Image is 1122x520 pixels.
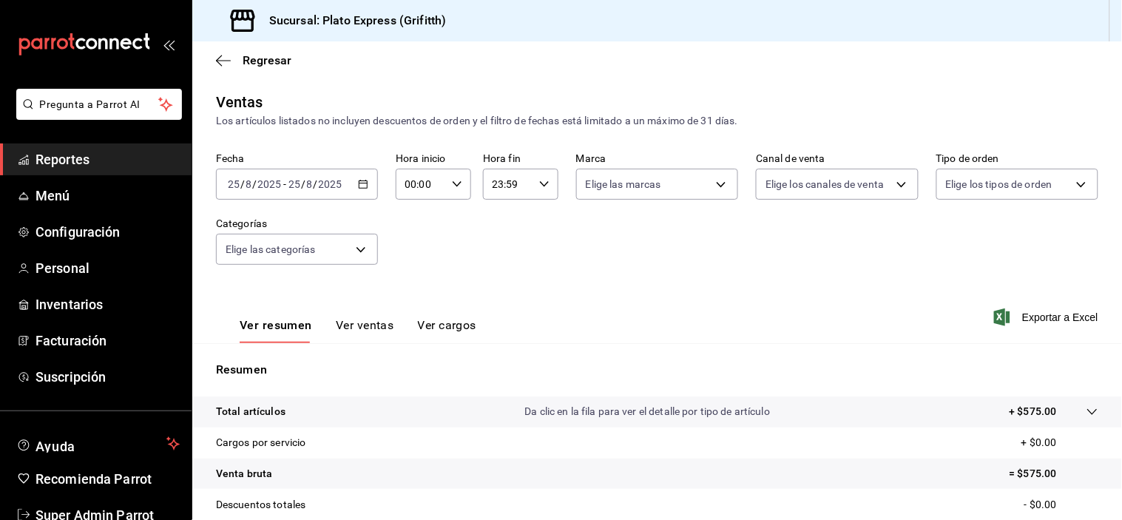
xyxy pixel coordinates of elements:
[301,178,305,190] span: /
[283,178,286,190] span: -
[240,318,312,343] button: Ver resumen
[226,242,316,257] span: Elige las categorías
[216,466,272,482] p: Venta bruta
[36,367,180,387] span: Suscripción
[36,435,160,453] span: Ayuda
[586,177,661,192] span: Elige las marcas
[257,12,446,30] h3: Sucursal: Plato Express (Grifitth)
[216,113,1098,129] div: Los artículos listados no incluyen descuentos de orden y el filtro de fechas está limitado a un m...
[36,186,180,206] span: Menú
[396,154,471,164] label: Hora inicio
[756,154,918,164] label: Canal de venta
[483,154,558,164] label: Hora fin
[216,404,285,419] p: Total artículos
[1024,497,1098,513] p: - $0.00
[216,497,305,513] p: Descuentos totales
[252,178,257,190] span: /
[240,318,476,343] div: navigation tabs
[576,154,738,164] label: Marca
[10,107,182,123] a: Pregunta a Parrot AI
[36,149,180,169] span: Reportes
[36,258,180,278] span: Personal
[288,178,301,190] input: --
[1021,435,1098,450] p: + $0.00
[243,53,291,67] span: Regresar
[1010,404,1057,419] p: + $575.00
[216,219,378,229] label: Categorías
[314,178,318,190] span: /
[163,38,175,50] button: open_drawer_menu
[936,154,1098,164] label: Tipo de orden
[216,53,291,67] button: Regresar
[418,318,477,343] button: Ver cargos
[946,177,1052,192] span: Elige los tipos de orden
[257,178,282,190] input: ----
[227,178,240,190] input: --
[997,308,1098,326] button: Exportar a Excel
[40,97,159,112] span: Pregunta a Parrot AI
[245,178,252,190] input: --
[318,178,343,190] input: ----
[336,318,394,343] button: Ver ventas
[36,331,180,351] span: Facturación
[36,222,180,242] span: Configuración
[216,91,263,113] div: Ventas
[216,361,1098,379] p: Resumen
[1010,466,1098,482] p: = $575.00
[36,469,180,489] span: Recomienda Parrot
[525,404,771,419] p: Da clic en la fila para ver el detalle por tipo de artículo
[216,154,378,164] label: Fecha
[216,435,306,450] p: Cargos por servicio
[306,178,314,190] input: --
[766,177,884,192] span: Elige los canales de venta
[240,178,245,190] span: /
[16,89,182,120] button: Pregunta a Parrot AI
[36,294,180,314] span: Inventarios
